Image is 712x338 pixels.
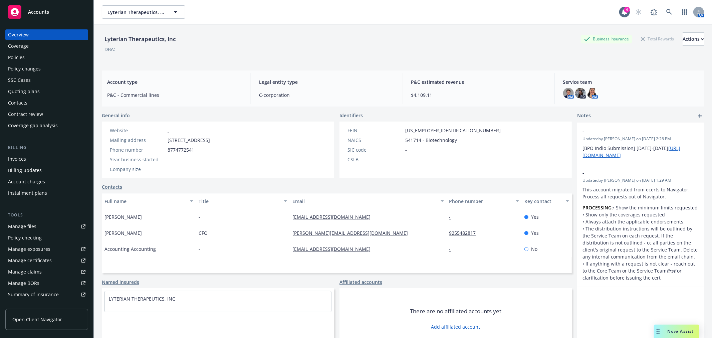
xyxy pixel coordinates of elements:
[168,137,210,144] span: [STREET_ADDRESS]
[531,229,539,236] span: Yes
[524,198,562,205] div: Key contact
[107,78,243,86] span: Account type
[654,325,699,338] button: Nova Assist
[107,9,165,16] span: Lyterian Therapeutics, Inc
[678,5,691,19] a: Switch app
[405,137,457,144] span: 541714 - Biotechnology
[411,78,547,86] span: P&C estimated revenue
[5,255,88,266] a: Manage certificates
[5,98,88,108] a: Contacts
[5,244,88,255] a: Manage exposures
[8,289,59,300] div: Summary of insurance
[575,88,586,99] img: photo
[522,193,572,209] button: Key contact
[347,127,403,134] div: FEIN
[104,245,156,252] span: Accounting Accounting
[8,232,42,243] div: Policy checking
[104,46,117,53] div: DBA: -
[290,193,446,209] button: Email
[8,52,25,63] div: Policies
[5,232,88,243] a: Policy checking
[5,165,88,176] a: Billing updates
[8,255,52,266] div: Manage certificates
[431,323,480,330] a: Add affiliated account
[5,3,88,21] a: Accounts
[110,137,165,144] div: Mailing address
[259,78,395,86] span: Legal entity type
[5,278,88,289] a: Manage BORs
[8,188,47,198] div: Installment plans
[668,328,694,334] span: Nova Assist
[5,41,88,51] a: Coverage
[411,92,547,99] span: $4,109.11
[582,128,681,135] span: -
[647,5,661,19] a: Report a Bug
[292,230,413,236] a: [PERSON_NAME][EMAIL_ADDRESS][DOMAIN_NAME]
[447,193,522,209] button: Phone number
[696,112,704,120] a: add
[582,169,681,176] span: -
[199,245,200,252] span: -
[102,35,178,43] div: Lyterian Therapeutics, Inc
[102,193,196,209] button: Full name
[104,198,186,205] div: Full name
[8,63,41,74] div: Policy changes
[410,307,501,315] span: There are no affiliated accounts yet
[582,186,699,200] p: This account migrated from ecerts to Navigator. Process all requests out of Navigator.
[339,112,363,119] span: Identifiers
[563,78,699,86] span: Service team
[577,112,591,120] span: Notes
[5,144,88,151] div: Billing
[110,156,165,163] div: Year business started
[8,41,29,51] div: Coverage
[531,213,539,220] span: Yes
[405,146,407,153] span: -
[449,198,512,205] div: Phone number
[8,120,58,131] div: Coverage gap analysis
[347,156,403,163] div: CSLB
[8,165,42,176] div: Billing updates
[582,204,699,281] p: • Show the minimum limits requested • Show only the coverages requested • Always attach the appli...
[199,229,208,236] span: CFO
[663,5,676,19] a: Search
[563,88,574,99] img: photo
[347,137,403,144] div: NAICS
[577,164,704,287] div: -Updatedby [PERSON_NAME] on [DATE] 1:29 AMThis account migrated from ecerts to Navigator. Process...
[5,176,88,187] a: Account charges
[109,296,175,302] a: LYTERIAN THERAPEUTICS, INC
[110,127,165,134] div: Website
[110,166,165,173] div: Company size
[8,221,36,232] div: Manage files
[8,154,26,164] div: Invoices
[168,156,169,163] span: -
[8,86,40,97] div: Quoting plans
[8,176,45,187] div: Account charges
[405,127,501,134] span: [US_EMPLOYER_IDENTIFICATION_NUMBER]
[347,146,403,153] div: SIC code
[531,245,537,252] span: No
[8,278,39,289] div: Manage BORs
[5,154,88,164] a: Invoices
[667,268,675,274] em: first
[683,33,704,45] div: Actions
[5,289,88,300] a: Summary of insurance
[449,246,456,252] a: -
[199,198,280,205] div: Title
[107,92,243,99] span: P&C - Commercial lines
[102,279,139,286] a: Named insureds
[449,214,456,220] a: -
[339,279,382,286] a: Affiliated accounts
[196,193,290,209] button: Title
[654,325,662,338] div: Drag to move
[5,221,88,232] a: Manage files
[5,120,88,131] a: Coverage gap analysis
[5,188,88,198] a: Installment plans
[582,177,699,183] span: Updated by [PERSON_NAME] on [DATE] 1:29 AM
[632,5,645,19] a: Start snowing
[5,29,88,40] a: Overview
[168,127,169,134] a: -
[683,32,704,46] button: Actions
[587,88,598,99] img: photo
[5,63,88,74] a: Policy changes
